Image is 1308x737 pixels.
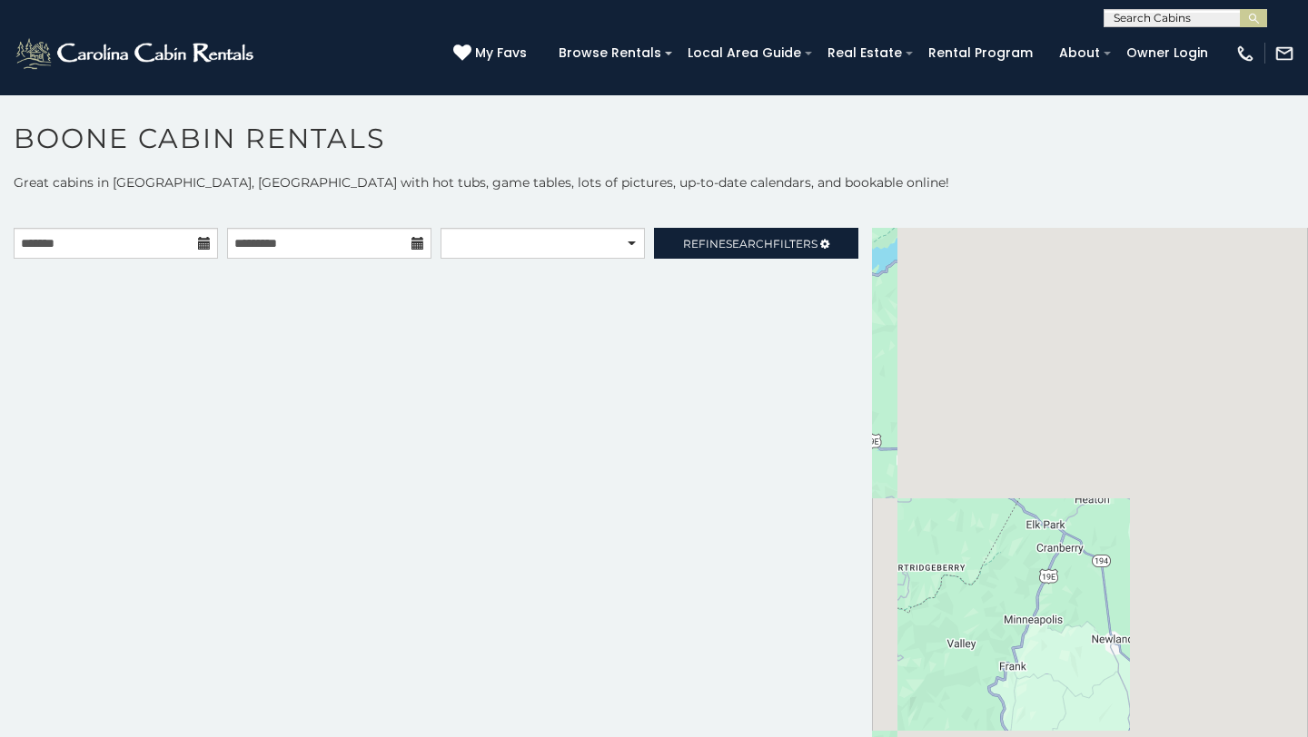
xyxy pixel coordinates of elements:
[1235,44,1255,64] img: phone-regular-white.png
[453,44,531,64] a: My Favs
[726,237,773,251] span: Search
[475,44,527,63] span: My Favs
[1274,44,1294,64] img: mail-regular-white.png
[1117,39,1217,67] a: Owner Login
[679,39,810,67] a: Local Area Guide
[818,39,911,67] a: Real Estate
[550,39,670,67] a: Browse Rentals
[919,39,1042,67] a: Rental Program
[1050,39,1109,67] a: About
[14,35,259,72] img: White-1-2.png
[683,237,817,251] span: Refine Filters
[654,228,858,259] a: RefineSearchFilters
